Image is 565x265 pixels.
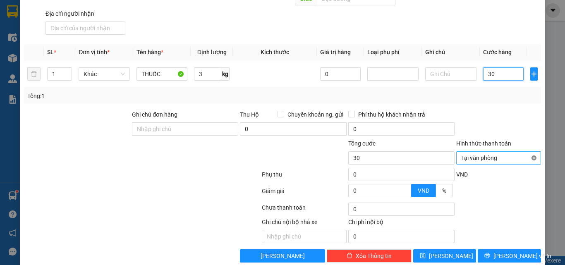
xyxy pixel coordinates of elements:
button: save[PERSON_NAME] [413,249,476,263]
div: Chưa thanh toán [261,203,347,217]
input: Ghi Chú [425,67,476,81]
div: Ghi chú nội bộ nhà xe [262,217,347,230]
div: Phụ thu [261,170,347,184]
span: Khác [84,68,125,80]
button: [PERSON_NAME] [240,249,325,263]
th: Ghi chú [422,44,480,60]
input: Nhập ghi chú [262,230,347,243]
div: Chi phí nội bộ [348,217,455,230]
span: Xóa Thông tin [356,251,392,260]
div: Tổng: 1 [27,91,219,100]
span: close-circle [531,155,536,160]
button: delete [27,67,41,81]
span: Định lượng [197,49,227,55]
input: Ghi chú đơn hàng [132,122,238,136]
span: Giá trị hàng [320,49,351,55]
span: Chuyển khoản ng. gửi [284,110,347,119]
span: Tên hàng [136,49,163,55]
span: save [420,253,426,259]
button: plus [530,67,538,81]
span: Phí thu hộ khách nhận trả [355,110,429,119]
span: VND [456,171,468,178]
button: deleteXóa Thông tin [327,249,412,263]
span: Cước hàng [483,49,512,55]
span: Kích thước [261,49,289,55]
div: Địa chỉ người nhận [45,9,125,18]
span: plus [531,71,537,77]
span: delete [347,253,352,259]
th: Loại phụ phí [364,44,422,60]
span: SL [47,49,54,55]
span: Tổng cước [348,140,376,147]
span: [PERSON_NAME] [261,251,305,260]
span: Tại văn phòng [461,152,536,164]
div: Giảm giá [261,186,347,201]
span: [PERSON_NAME] [429,251,473,260]
label: Ghi chú đơn hàng [132,111,177,118]
span: printer [484,253,490,259]
button: printer[PERSON_NAME] và In [478,249,541,263]
span: kg [221,67,230,81]
span: Đơn vị tính [79,49,110,55]
input: Địa chỉ của người nhận [45,21,125,35]
input: VD: Bàn, Ghế [136,67,188,81]
span: Thu Hộ [240,111,259,118]
span: [PERSON_NAME] và In [493,251,551,260]
label: Hình thức thanh toán [456,140,511,147]
span: % [442,187,446,194]
span: VND [418,187,429,194]
input: 0 [320,67,361,81]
